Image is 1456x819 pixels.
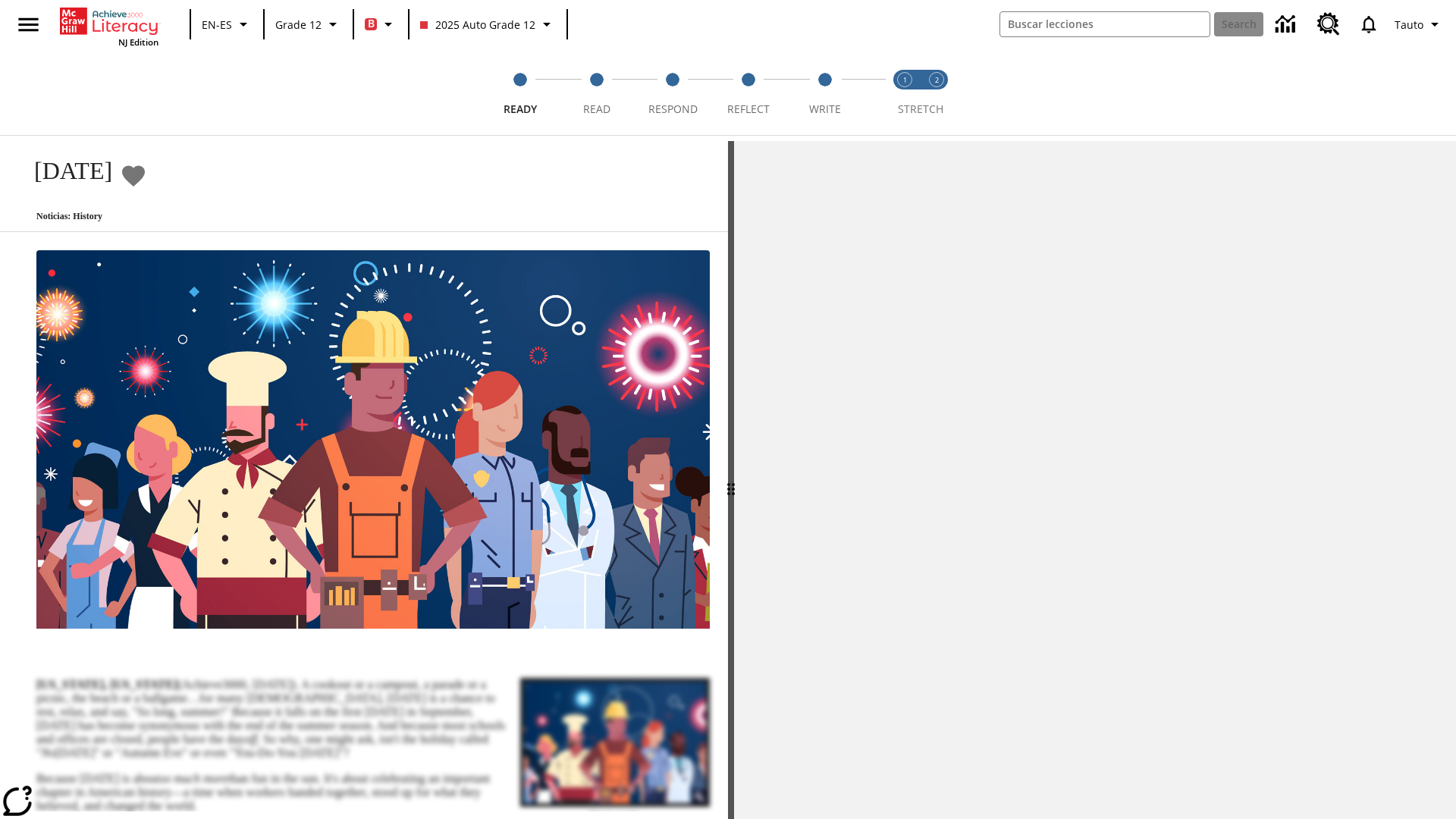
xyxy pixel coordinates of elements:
button: Perfil/Configuración [1389,11,1450,38]
h1: [DATE] [18,157,112,185]
text: 1 [903,75,907,85]
span: Tauto [1395,17,1423,33]
a: Centro de recursos, Se abrirá en una pestaña nueva. [1308,4,1349,45]
button: Abrir el menú lateral [6,2,51,47]
button: Respond step 3 of 5 [629,52,717,135]
button: Ready step 1 of 5 [476,52,564,135]
div: activity [734,141,1456,819]
span: Read [583,102,610,116]
span: Ready [504,102,537,116]
p: Noticias: History [18,211,147,222]
span: Reflect [727,102,770,116]
text: 2 [935,75,939,85]
span: NJ Edition [118,36,158,48]
input: search field [1000,12,1210,36]
span: STRETCH [898,102,943,116]
div: Pulsa la tecla de intro o la barra espaciadora y luego presiona las flechas de derecha e izquierd... [728,141,734,819]
button: Class: 2025 Auto Grade 12, Selecciona una clase [414,11,562,38]
span: Respond [648,102,698,116]
span: Write [809,102,841,116]
button: Language: EN-ES, Selecciona un idioma [196,11,259,38]
button: Stretch Read step 1 of 2 [883,52,927,135]
button: Reflect step 4 of 5 [704,52,792,135]
button: Boost El color de la clase es rojo. Cambiar el color de la clase. [359,11,403,38]
button: Añadir a mis Favoritas - Día del Trabajo [120,162,147,189]
button: Write step 5 of 5 [781,52,869,135]
span: Grade 12 [275,17,322,33]
span: B [368,14,375,33]
span: 2025 Auto Grade 12 [420,17,535,33]
img: A banner with a blue background shows an illustrated row of diverse men and women dressed in clot... [36,250,710,629]
div: Portada [60,5,158,48]
span: EN-ES [202,17,232,33]
a: Notificaciones [1349,5,1389,44]
button: Read step 2 of 5 [552,52,640,135]
a: Centro de información [1266,4,1308,45]
button: Stretch Respond step 2 of 2 [915,52,959,135]
button: Grado: Grade 12, Elige un grado [269,11,348,38]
